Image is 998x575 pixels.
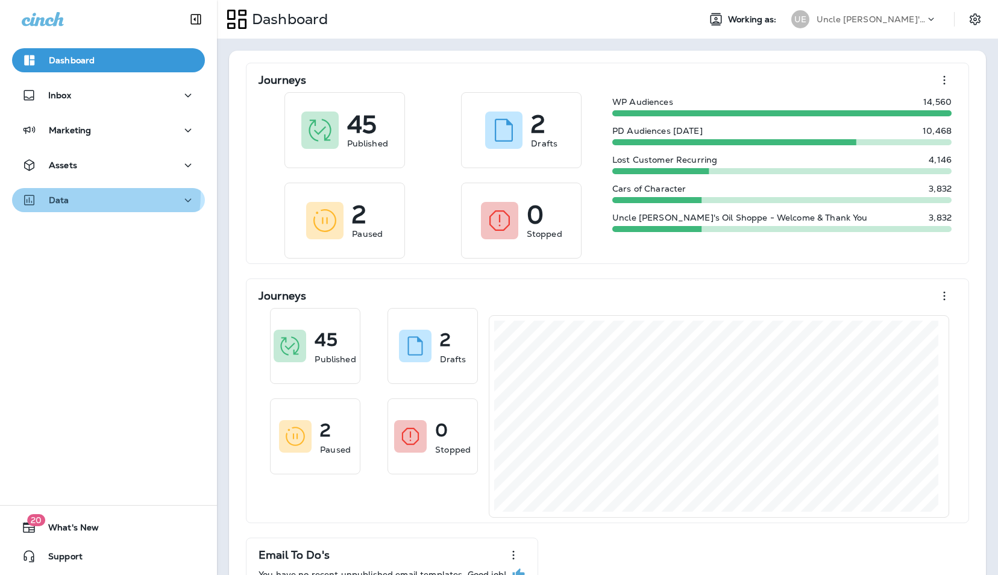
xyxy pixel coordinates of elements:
[612,97,673,107] p: WP Audiences
[49,195,69,205] p: Data
[527,228,562,240] p: Stopped
[728,14,779,25] span: Working as:
[36,551,83,566] span: Support
[929,213,952,222] p: 3,832
[929,155,952,165] p: 4,146
[612,184,686,193] p: Cars of Character
[12,48,205,72] button: Dashboard
[440,353,466,365] p: Drafts
[247,10,328,28] p: Dashboard
[817,14,925,24] p: Uncle [PERSON_NAME]'s Oil Shoppe
[964,8,986,30] button: Settings
[347,137,388,149] p: Published
[531,118,545,130] p: 2
[12,544,205,568] button: Support
[435,444,471,456] p: Stopped
[352,209,366,221] p: 2
[923,97,952,107] p: 14,560
[923,126,952,136] p: 10,468
[12,515,205,539] button: 20What's New
[49,55,95,65] p: Dashboard
[531,137,557,149] p: Drafts
[259,74,306,86] p: Journeys
[347,118,377,130] p: 45
[12,188,205,212] button: Data
[435,424,448,436] p: 0
[929,184,952,193] p: 3,832
[49,125,91,135] p: Marketing
[259,549,330,561] p: Email To Do's
[259,290,306,302] p: Journeys
[612,213,868,222] p: Uncle [PERSON_NAME]'s Oil Shoppe - Welcome & Thank You
[315,334,337,346] p: 45
[48,90,71,100] p: Inbox
[440,334,451,346] p: 2
[320,424,331,436] p: 2
[179,7,213,31] button: Collapse Sidebar
[527,209,544,221] p: 0
[12,83,205,107] button: Inbox
[352,228,383,240] p: Paused
[320,444,351,456] p: Paused
[12,153,205,177] button: Assets
[49,160,77,170] p: Assets
[791,10,809,28] div: UE
[612,126,703,136] p: PD Audiences [DATE]
[12,118,205,142] button: Marketing
[315,353,356,365] p: Published
[27,514,45,526] span: 20
[36,523,99,537] span: What's New
[612,155,717,165] p: Lost Customer Recurring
